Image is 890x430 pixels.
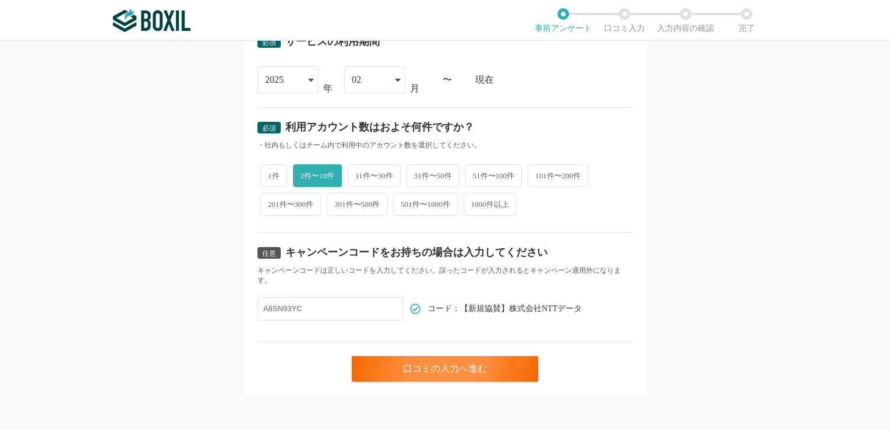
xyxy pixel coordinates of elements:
[594,8,655,33] li: 口コミ入力
[262,124,276,132] span: 必須
[393,193,458,216] span: 501件〜1000件
[293,164,342,187] span: 2件〜10件
[443,75,452,84] div: 〜
[260,164,287,187] span: 1件
[464,193,517,216] span: 1000件以上
[113,9,190,32] img: ボクシルSaaS_ロゴ
[428,305,582,313] span: コード：【新規協賛】株式会社NTTデータ
[407,164,460,187] span: 31件〜50件
[262,38,276,47] span: 必須
[262,249,276,258] span: 任意
[352,356,538,382] div: 口コミの入力へ進む
[348,164,401,187] span: 11件〜30件
[285,36,380,47] div: サービスの利用期間
[260,193,321,216] span: 201件〜300件
[323,84,333,93] div: 年
[257,140,633,150] div: ・社内もしくはチーム内で利用中のアカウント数を選択してください。
[475,75,633,84] div: 現在
[285,247,548,258] div: キャンペーンコードをお持ちの場合は入力してください
[532,8,594,33] li: 事前アンケート
[327,193,387,216] span: 301件〜500件
[655,8,716,33] li: 入力内容の確認
[716,8,777,33] li: 完了
[465,164,522,187] span: 51件〜100件
[285,122,474,132] div: 利用アカウント数はおよそ何件ですか？
[257,266,633,286] div: キャンペーンコードは正しいコードを入力してください。誤ったコードが入力されるとキャンペーン適用外になります。
[352,67,361,93] div: 02
[265,67,284,93] div: 2025
[528,164,588,187] span: 101件〜200件
[410,84,419,93] div: 月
